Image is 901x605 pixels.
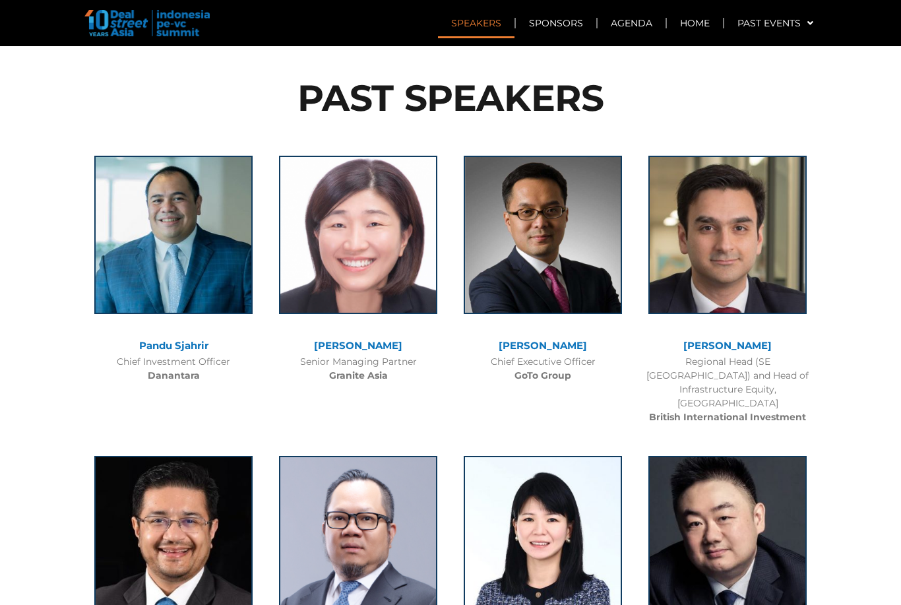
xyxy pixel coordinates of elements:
img: Jenny Lee [279,156,437,314]
h2: PAST SPEAKERS [81,80,820,116]
img: Pandu Sjahrir [94,156,253,314]
div: Chief Executive Officer [457,355,629,383]
a: Speakers [438,8,514,38]
b: Danantara [148,369,200,381]
a: [PERSON_NAME] [314,339,402,352]
b: Granite Asia [329,369,388,381]
a: [PERSON_NAME] [683,339,772,352]
a: [PERSON_NAME] [499,339,587,352]
b: British International Investment [649,411,806,423]
a: Pandu Sjahrir [139,339,208,352]
a: Past Events [724,8,826,38]
b: GoTo Group [514,369,571,381]
div: Chief Investment Officer [88,355,259,383]
div: Senior Managing Partner [272,355,444,383]
a: Home [667,8,723,38]
a: Sponsors [516,8,596,38]
img: Rohit-Anand [648,156,807,314]
a: Agenda [598,8,666,38]
div: Regional Head (SE [GEOGRAPHIC_DATA]) and Head of Infrastructure Equity, [GEOGRAPHIC_DATA] [642,355,813,424]
img: patrick walujo [464,156,622,314]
